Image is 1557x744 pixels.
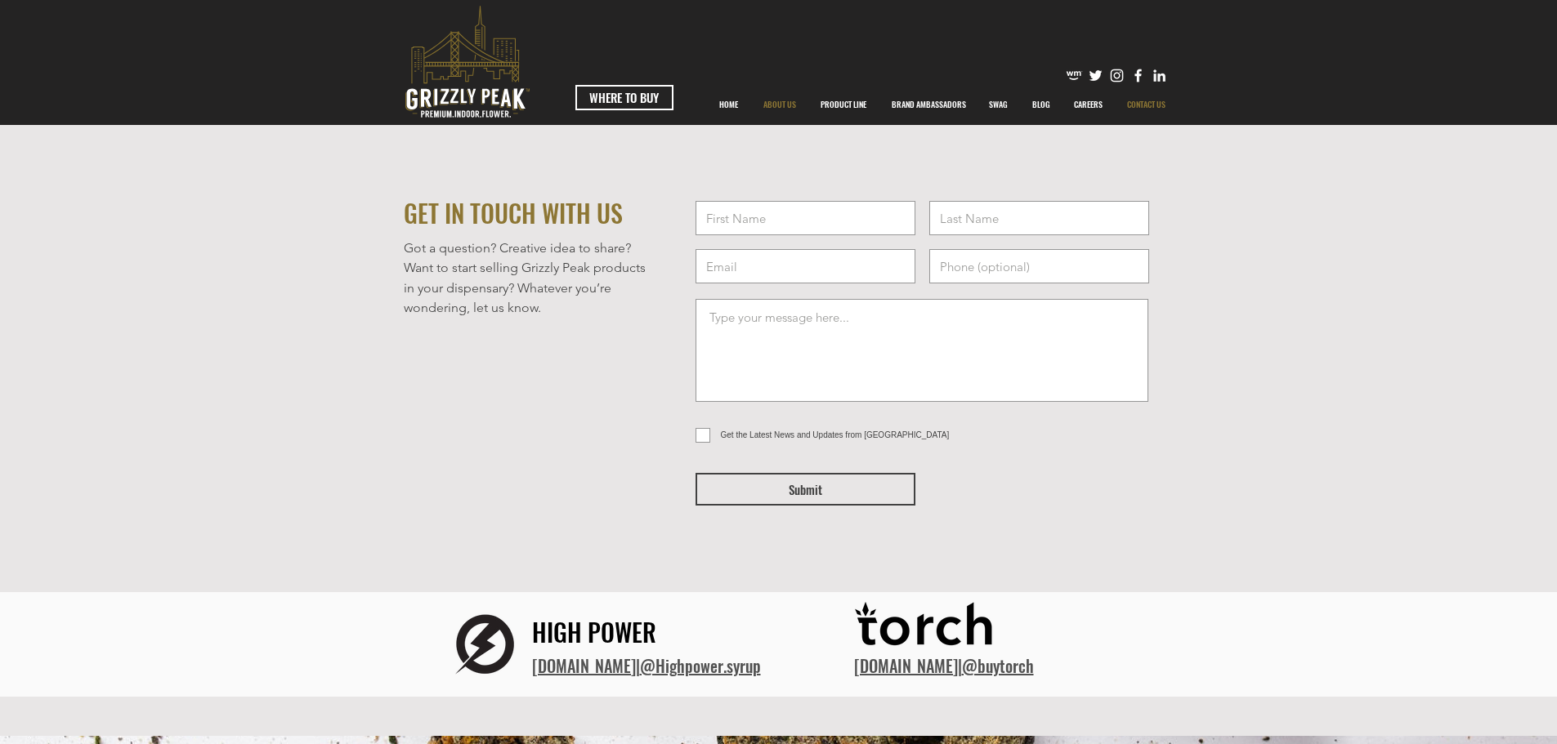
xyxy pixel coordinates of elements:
img: Torch_Logo_BLACK.png [854,597,1001,657]
img: Likedin [1151,67,1168,84]
a: BLOG [1020,84,1062,125]
p: CAREERS [1066,84,1111,125]
a: WHERE TO BUY [575,85,673,110]
p: HOME [711,84,746,125]
a: SWAG [977,84,1020,125]
a: PRODUCT LINE [808,84,879,125]
input: Phone (optional) [929,249,1149,283]
p: ABOUT US [755,84,804,125]
a: @buytorch [962,653,1034,678]
a: [DOMAIN_NAME] [854,653,958,678]
input: First Name [696,201,915,235]
input: Email [696,249,915,283]
a: HOME [707,84,751,125]
nav: Site [707,84,1179,125]
p: CONTACT US [1119,84,1174,125]
img: Facebook [1130,67,1147,84]
img: logo hp.png [437,597,532,692]
span: Submit [789,481,822,498]
span: Want to start selling Grizzly Peak products in your dispensary? Whatever you’re wondering, let us... [404,260,646,315]
input: Last Name [929,201,1149,235]
a: ​[DOMAIN_NAME] [532,653,636,678]
a: @Highpower.syrup [640,653,761,678]
p: BRAND AMBASSADORS [884,84,974,125]
span: Got a question? Creative idea to share? [404,240,631,256]
span: GET IN TOUCH WITH US [404,194,623,231]
a: CAREERS [1062,84,1115,125]
span: | [532,653,761,678]
svg: premium-indoor-flower [405,6,530,118]
span: Get the Latest News and Updates from [GEOGRAPHIC_DATA] [721,430,950,439]
img: Instagram [1108,67,1125,84]
img: weedmaps [1066,67,1083,84]
span: | [854,653,1034,678]
p: BLOG [1024,84,1058,125]
ul: Social Bar [1066,67,1168,84]
a: ABOUT US [751,84,808,125]
p: PRODUCT LINE [812,84,875,125]
img: Twitter [1087,67,1104,84]
p: SWAG [981,84,1016,125]
span: HIGH POWER [532,613,656,650]
button: Submit [696,473,915,506]
span: WHERE TO BUY [589,89,659,106]
a: CONTACT US [1115,84,1179,125]
div: BRAND AMBASSADORS [879,84,977,125]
